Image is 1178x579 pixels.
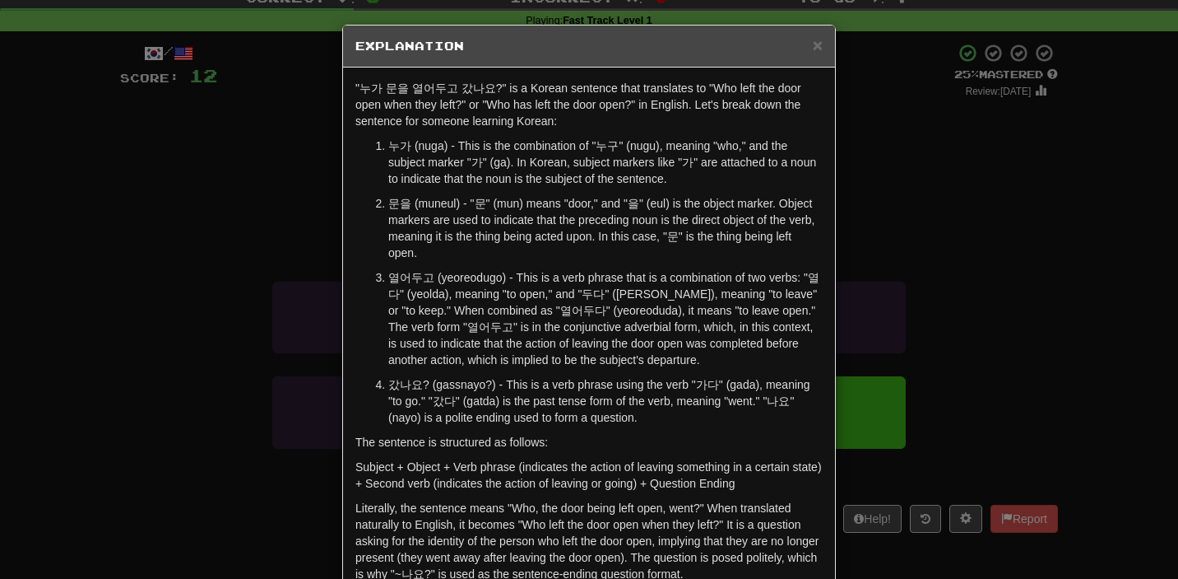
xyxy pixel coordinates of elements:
button: Close [813,36,823,54]
p: 문을 (muneul) - "문" (mun) means "door," and "을" (eul) is the object marker. Object markers are used... [388,195,823,261]
p: The sentence is structured as follows: [355,434,823,451]
p: 갔나요? (gassnayo?) - This is a verb phrase using the verb "가다" (gada), meaning "to go." "갔다" (gatda... [388,376,823,426]
p: 열어두고 (yeoreodugo) - This is a verb phrase that is a combination of two verbs: "열다" (yeolda), mean... [388,269,823,368]
p: Subject + Object + Verb phrase (indicates the action of leaving something in a certain state) + S... [355,459,823,492]
span: × [813,35,823,54]
p: 누가 (nuga) - This is the combination of "누구" (nugu), meaning "who," and the subject marker "가" (ga... [388,138,823,187]
h5: Explanation [355,38,823,54]
p: "누가 문을 열어두고 갔나요?" is a Korean sentence that translates to "Who left the door open when they left?... [355,80,823,129]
